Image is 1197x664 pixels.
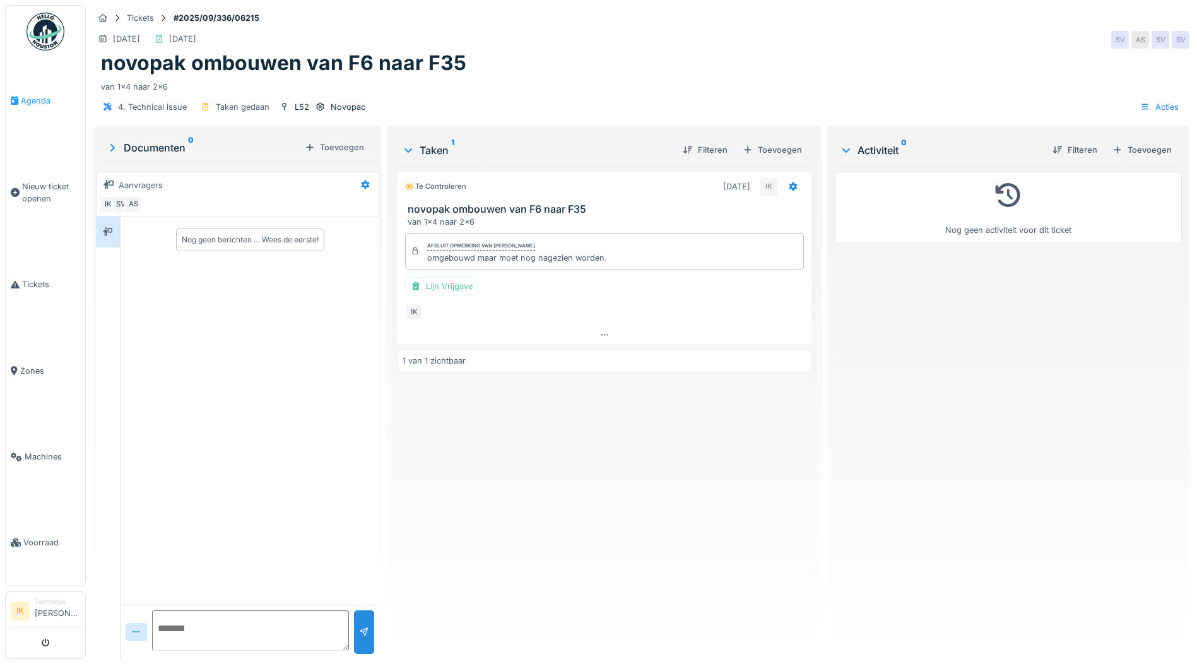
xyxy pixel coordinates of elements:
[6,414,85,500] a: Machines
[25,451,80,463] span: Machines
[402,143,673,158] div: Taken
[168,12,264,24] strong: #2025/09/336/06215
[6,242,85,328] a: Tickets
[20,365,80,377] span: Zones
[113,33,140,45] div: [DATE]
[112,196,129,213] div: SV
[99,196,117,213] div: IK
[169,33,196,45] div: [DATE]
[678,141,733,158] div: Filteren
[35,597,80,607] div: Technicus
[408,203,806,215] h3: novopak ombouwen van F6 naar F35
[840,143,1042,158] div: Activiteit
[182,234,319,246] div: Nog geen berichten … Wees de eerste!
[6,57,85,143] a: Agenda
[101,51,466,75] h1: novopak ombouwen van F6 naar F35
[6,500,85,586] a: Voorraad
[118,101,187,113] div: 4. Technical issue
[188,140,194,155] sup: 0
[124,196,142,213] div: AS
[1172,31,1189,49] div: SV
[1111,31,1129,49] div: SV
[1047,141,1102,158] div: Filteren
[408,216,806,228] div: van 1x4 naar 2x6
[6,143,85,242] a: Nieuw ticket openen
[843,177,1174,236] div: Nog geen activiteit voor dit ticket
[1135,98,1184,116] div: Acties
[11,597,80,627] a: IK Technicus[PERSON_NAME]
[300,139,369,156] div: Toevoegen
[331,101,365,113] div: Novopac
[1152,31,1169,49] div: SV
[22,278,80,290] span: Tickets
[723,181,750,193] div: [DATE]
[119,179,163,191] div: Aanvragers
[451,143,454,158] sup: 1
[1107,141,1177,158] div: Toevoegen
[427,252,607,264] div: omgebouwd maar moet nog nagezien worden.
[21,95,80,107] span: Agenda
[101,76,1182,93] div: van 1x4 naar 2x6
[23,537,80,548] span: Voorraad
[405,181,466,192] div: Te controleren
[403,355,466,367] div: 1 van 1 zichtbaar
[901,143,907,158] sup: 0
[27,13,64,50] img: Badge_color-CXgf-gQk.svg
[760,178,777,196] div: IK
[35,597,80,624] li: [PERSON_NAME]
[127,12,154,24] div: Tickets
[6,328,85,413] a: Zones
[11,602,30,620] li: IK
[22,181,80,205] span: Nieuw ticket openen
[1131,31,1149,49] div: AS
[295,101,309,113] div: L52
[216,101,269,113] div: Taken gedaan
[405,277,478,295] div: Lijn Vrijgave
[427,242,535,251] div: Afsluit opmerking van [PERSON_NAME]
[405,303,423,321] div: IK
[106,140,300,155] div: Documenten
[738,141,807,158] div: Toevoegen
